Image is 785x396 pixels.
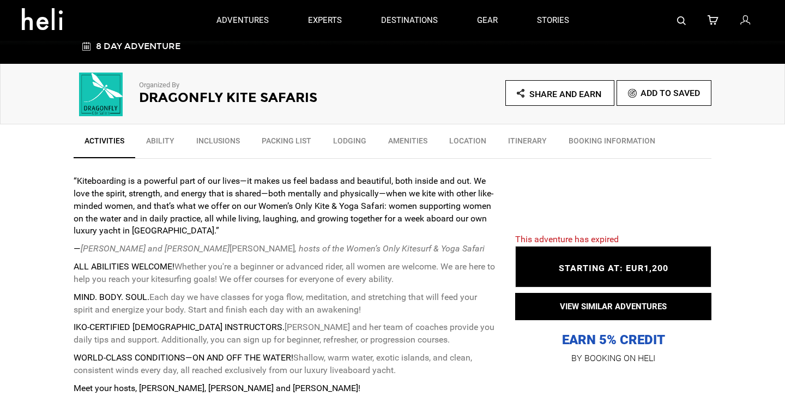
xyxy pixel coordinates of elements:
strong: IKO-CERTIFIED [DEMOGRAPHIC_DATA] INSTRUCTORS. [74,322,285,332]
img: search-bar-icon.svg [677,16,686,25]
p: adventures [216,15,269,26]
span: 8 Day Adventure [96,40,180,53]
em: , hosts of the Women’s Only Kitesurf & Yoga Safari [295,243,485,254]
strong: — [74,243,81,254]
a: Ability [135,130,185,157]
p: destinations [381,15,438,26]
a: Itinerary [497,130,558,157]
a: BOOKING INFORMATION [558,130,666,157]
h2: Dragonfly Kite Safaris [139,91,363,105]
strong: “Kiteboarding is a powerful part of our lives—it makes us feel badass and beautiful, both inside ... [74,176,493,236]
img: 4edb8e752a5168c8fadae61e0c368983.png [74,73,128,116]
p: Organized By [139,80,363,91]
a: Lodging [322,130,377,157]
span: STARTING AT: EUR1,200 [559,263,668,273]
a: Amenities [377,130,438,157]
a: Location [438,130,497,157]
span: Add To Saved [641,88,700,98]
strong: MIND. BODY. SOUL. [74,292,149,302]
p: Whether you're a beginner or advanced rider, all women are welcome. We are here to help you reach... [74,261,499,286]
span: This adventure has expired [515,234,619,244]
p: Shallow, warm water, exotic islands, and clean, consistent winds every day, all reached exclusive... [74,352,499,377]
em: [PERSON_NAME] and [PERSON_NAME] [81,243,230,254]
button: VIEW SIMILAR ADVENTURES [515,293,711,320]
a: Inclusions [185,130,251,157]
p: BY BOOKING ON HELI [515,351,711,366]
a: Activities [74,130,135,158]
a: Packing List [251,130,322,157]
strong: ALL ABILITIES WELCOME! [74,261,174,272]
p: [PERSON_NAME] and her team of coaches provide you daily tips and support. Additionally, you can s... [74,321,499,346]
span: Share and Earn [529,89,601,99]
strong: Meet your hosts, [PERSON_NAME], [PERSON_NAME] and [PERSON_NAME]! [74,383,360,393]
p: experts [308,15,342,26]
p: [PERSON_NAME] [74,243,499,255]
strong: WORLD-CLASS CONDITIONS—ON AND OFF THE WATER! [74,352,293,363]
p: Each day we have classes for yoga flow, meditation, and stretching that will feed your spirit and... [74,291,499,316]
